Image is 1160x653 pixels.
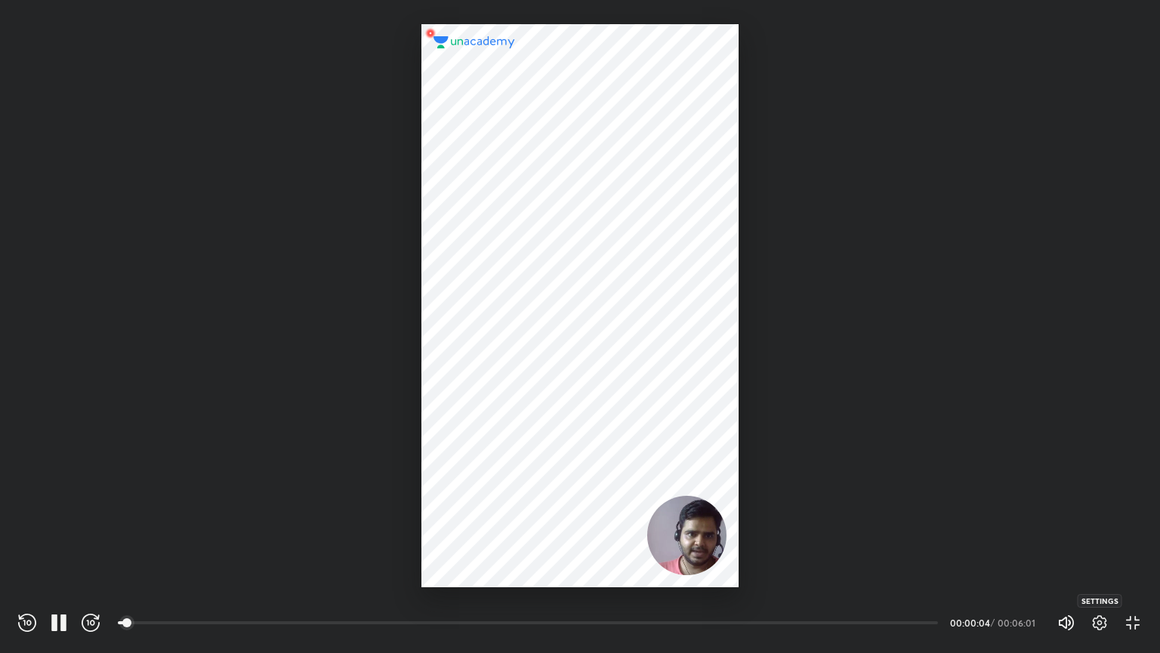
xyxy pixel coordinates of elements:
div: 00:00:04 [950,618,988,627]
img: logo.2a7e12a2.svg [433,36,515,48]
div: / [991,618,995,627]
img: wMgqJGBwKWe8AAAAABJRU5ErkJggg== [421,24,440,42]
div: 00:06:01 [998,618,1039,627]
div: Settings [1078,594,1122,608]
